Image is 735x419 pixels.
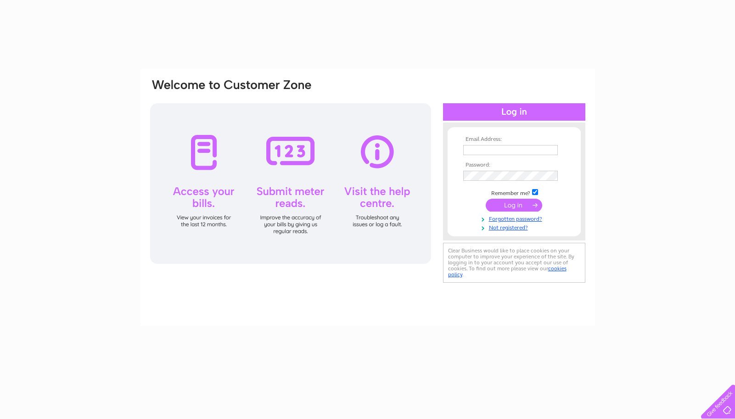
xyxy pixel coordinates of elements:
[461,188,567,197] td: Remember me?
[463,214,567,223] a: Forgotten password?
[461,162,567,168] th: Password:
[463,223,567,231] a: Not registered?
[448,265,567,278] a: cookies policy
[443,243,585,283] div: Clear Business would like to place cookies on your computer to improve your experience of the sit...
[486,199,542,212] input: Submit
[461,136,567,143] th: Email Address:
